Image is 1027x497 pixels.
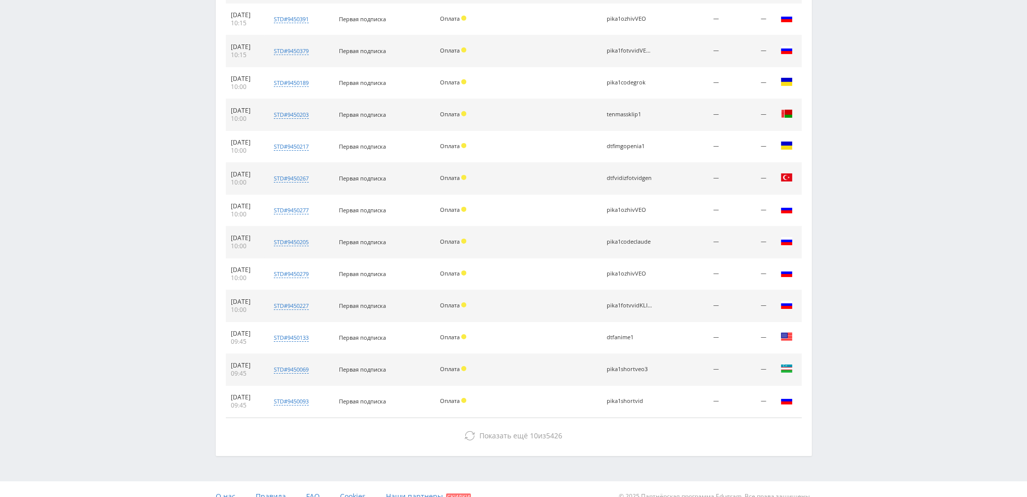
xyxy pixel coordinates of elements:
[231,330,259,338] div: [DATE]
[231,210,259,218] div: 10:00
[724,386,771,418] td: —
[226,426,802,446] button: Показать ещё 10из5426
[231,266,259,274] div: [DATE]
[724,131,771,163] td: —
[440,15,460,22] span: Оплата
[274,206,309,214] div: std#9450277
[440,206,460,213] span: Оплата
[780,12,793,24] img: rus.png
[780,299,793,311] img: rus.png
[674,290,724,322] td: —
[274,143,309,151] div: std#9450217
[607,79,652,86] div: pika1codegrok
[231,202,259,210] div: [DATE]
[674,99,724,131] td: —
[339,143,386,150] span: Первая подписка
[674,258,724,290] td: —
[339,397,386,405] span: Первая подписка
[780,394,793,406] img: rus.png
[440,142,460,150] span: Оплата
[724,163,771,195] td: —
[546,431,562,440] span: 5426
[674,131,724,163] td: —
[780,203,793,215] img: rus.png
[440,110,460,118] span: Оплата
[339,79,386,86] span: Первая подписка
[231,83,259,91] div: 10:00
[780,76,793,88] img: ukr.png
[461,111,466,116] span: Холд
[674,35,724,67] td: —
[274,397,309,405] div: std#9450093
[440,365,460,373] span: Оплата
[440,333,460,341] span: Оплата
[339,174,386,182] span: Первая подписка
[339,206,386,214] span: Первая подписка
[231,139,259,147] div: [DATE]
[461,207,466,212] span: Холд
[440,174,460,182] span: Оплата
[461,302,466,307] span: Холд
[607,270,652,277] div: pika1ozhivVEO
[780,363,793,375] img: uzb.png
[461,79,466,84] span: Холд
[461,366,466,371] span: Холд
[780,235,793,247] img: rus.png
[674,67,724,99] td: —
[231,401,259,410] div: 09:45
[274,15,309,23] div: std#9450391
[724,4,771,35] td: —
[274,334,309,342] div: std#9450133
[231,147,259,155] div: 10:00
[231,338,259,346] div: 09:45
[231,75,259,83] div: [DATE]
[339,47,386,55] span: Первая подписка
[231,234,259,242] div: [DATE]
[607,398,652,404] div: pika1shortvid
[607,175,652,182] div: dtfvidizfotvidgen
[461,334,466,339] span: Холд
[231,242,259,250] div: 10:00
[724,99,771,131] td: —
[674,195,724,227] td: —
[339,366,386,373] span: Первая подписка
[461,239,466,244] span: Холд
[231,51,259,59] div: 10:15
[461,398,466,403] span: Холд
[440,238,460,245] span: Оплата
[724,322,771,354] td: —
[530,431,538,440] span: 10
[607,16,652,22] div: pika1ozhivVEO
[339,302,386,309] span: Первая подписка
[339,238,386,246] span: Первая подписка
[780,331,793,343] img: usa.png
[724,290,771,322] td: —
[231,107,259,115] div: [DATE]
[724,195,771,227] td: —
[339,15,386,23] span: Первая подписка
[724,227,771,258] td: —
[231,170,259,178] div: [DATE]
[231,115,259,123] div: 10:00
[724,354,771,386] td: —
[780,108,793,120] img: blr.png
[440,397,460,404] span: Оплата
[339,111,386,118] span: Первая подписка
[479,431,528,440] span: Показать ещё
[339,270,386,278] span: Первая подписка
[231,306,259,314] div: 10:00
[724,67,771,99] td: —
[461,143,466,148] span: Холд
[780,44,793,56] img: rus.png
[674,386,724,418] td: —
[461,48,466,53] span: Холд
[440,301,460,309] span: Оплата
[607,111,652,118] div: tenmassklip1
[780,267,793,279] img: rus.png
[440,269,460,277] span: Оплата
[231,298,259,306] div: [DATE]
[231,19,259,27] div: 10:15
[339,334,386,341] span: Первая подписка
[607,366,652,373] div: pika1shortveo3
[607,143,652,150] div: dtfimgopenia1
